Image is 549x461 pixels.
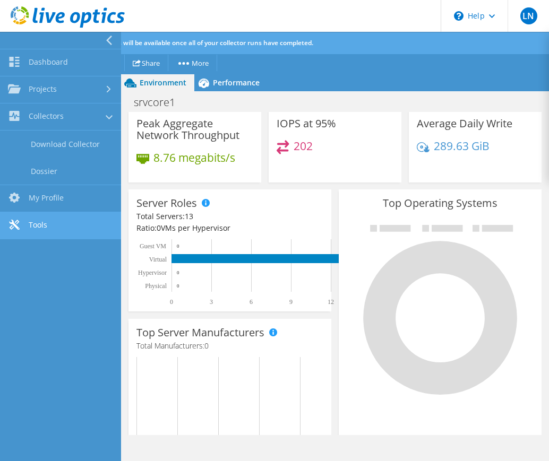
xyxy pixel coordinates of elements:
h3: Server Roles [136,197,197,209]
text: 3 [210,298,213,306]
svg: \n [454,11,464,21]
text: Virtual [149,256,167,263]
a: More [168,55,217,71]
h4: 202 [294,140,313,152]
span: Environment [140,77,186,88]
span: LN [520,7,537,24]
div: Ratio: VMs per Hypervisor [136,222,323,234]
text: 0 [177,283,179,289]
span: Additional analysis will be available once all of your collector runs have completed. [65,38,313,47]
span: 0 [204,341,209,351]
h3: IOPS at 95% [277,118,336,129]
span: 13 [185,211,193,221]
text: 0 [177,270,179,275]
h3: Average Daily Write [417,118,512,129]
text: Hypervisor [138,269,167,276]
a: Share [124,55,168,71]
span: 0 [157,223,161,233]
h3: Top Operating Systems [347,197,534,209]
text: 9 [289,298,293,306]
h4: 8.76 megabits/s [153,152,235,163]
text: 6 [250,298,253,306]
span: Performance [213,77,260,88]
h4: 289.63 GiB [434,140,490,152]
text: Physical [145,282,167,290]
text: Guest VM [140,242,166,250]
text: 0 [170,298,173,306]
h1: srvcore1 [129,97,192,108]
h3: Peak Aggregate Network Throughput [136,118,253,141]
div: Total Servers: [136,211,230,222]
text: 12 [328,298,334,306]
h4: Total Manufacturers: [136,340,323,352]
h3: Top Server Manufacturers [136,327,264,338]
text: 0 [177,243,179,249]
